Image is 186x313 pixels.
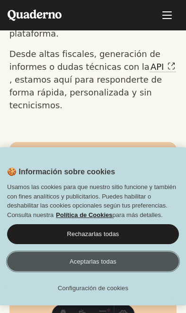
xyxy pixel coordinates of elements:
[151,62,164,72] abbr: Application Programming Interface
[7,224,179,244] button: Rechazarlas todas
[56,211,112,218] a: Política de Cookies
[150,62,176,72] a: API
[9,47,177,112] p: Desde altas fiscales, generación de informes o dudas técnicas con la , estamos aquí para responde...
[7,279,179,298] button: Configuración de cookies
[7,252,179,272] button: Aceptarlas todas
